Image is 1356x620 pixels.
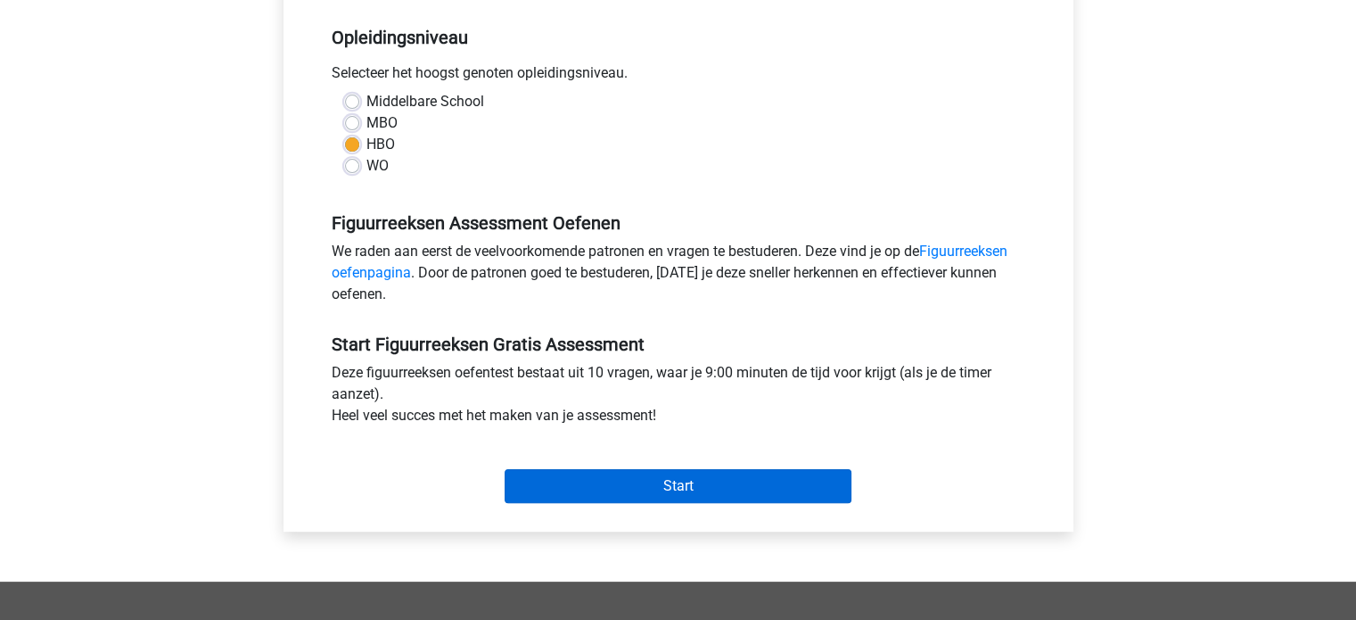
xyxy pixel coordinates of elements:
input: Start [505,469,851,503]
h5: Opleidingsniveau [332,20,1025,55]
h5: Figuurreeksen Assessment Oefenen [332,212,1025,234]
label: MBO [366,112,398,134]
div: We raden aan eerst de veelvoorkomende patronen en vragen te bestuderen. Deze vind je op de . Door... [318,241,1039,312]
label: WO [366,155,389,177]
div: Selecteer het hoogst genoten opleidingsniveau. [318,62,1039,91]
label: Middelbare School [366,91,484,112]
div: Deze figuurreeksen oefentest bestaat uit 10 vragen, waar je 9:00 minuten de tijd voor krijgt (als... [318,362,1039,434]
h5: Start Figuurreeksen Gratis Assessment [332,334,1025,355]
label: HBO [366,134,395,155]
